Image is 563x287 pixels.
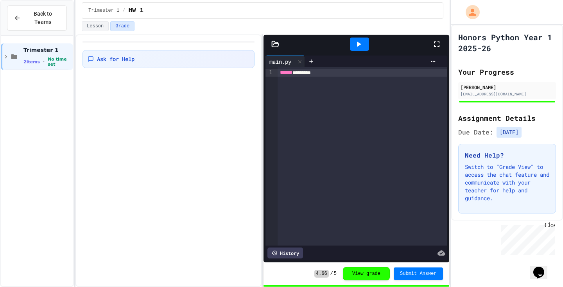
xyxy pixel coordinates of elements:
div: main.py [265,56,305,67]
iframe: chat widget [498,222,555,255]
span: No time set [48,57,72,67]
div: 1 [265,69,273,77]
div: [PERSON_NAME] [461,84,554,91]
div: Chat with us now!Close [3,3,54,50]
button: View grade [343,267,390,280]
span: [DATE] [497,127,522,138]
span: / [122,7,125,14]
button: Submit Answer [394,267,443,280]
span: Trimester 1 [23,47,72,54]
button: Lesson [82,21,109,31]
span: / [330,271,333,277]
h1: Honors Python Year 1 2025-26 [458,32,556,54]
span: Ask for Help [97,55,134,63]
iframe: chat widget [530,256,555,279]
button: Back to Teams [7,5,67,30]
span: HW 1 [128,6,143,15]
h2: Your Progress [458,66,556,77]
p: Switch to "Grade View" to access the chat feature and communicate with your teacher for help and ... [465,163,549,202]
div: My Account [457,3,482,21]
span: 4.66 [314,270,329,278]
span: Trimester 1 [88,7,119,14]
span: Due Date: [458,127,493,137]
span: Submit Answer [400,271,437,277]
h2: Assignment Details [458,113,556,124]
div: History [267,248,303,258]
div: [EMAIL_ADDRESS][DOMAIN_NAME] [461,91,554,97]
span: Back to Teams [25,10,60,26]
span: 2 items [23,59,40,65]
button: Grade [110,21,134,31]
div: main.py [265,57,295,66]
span: • [43,59,45,65]
h3: Need Help? [465,151,549,160]
span: 5 [334,271,337,277]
